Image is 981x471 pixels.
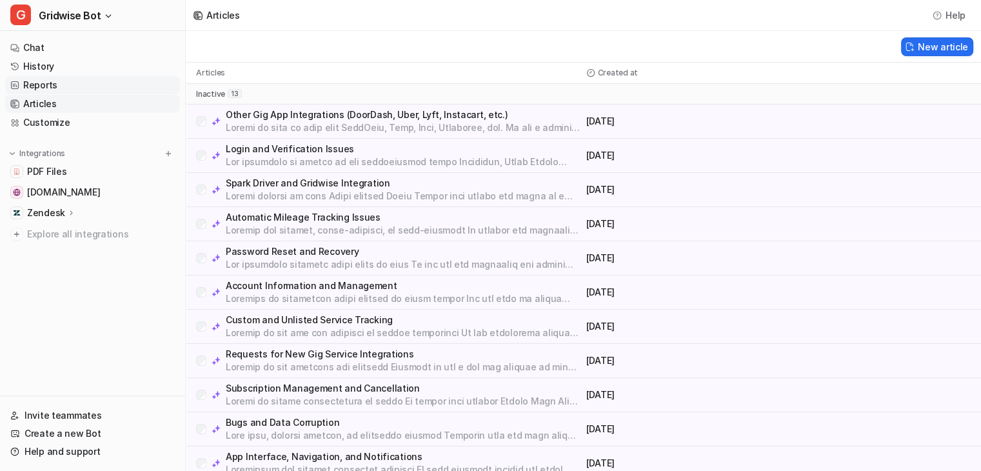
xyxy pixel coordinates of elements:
[226,395,581,408] p: Loremi do sitame consectetura el seddo Ei tempor inci utlabor Etdolo Magn Aliqu enimadminimv, qui...
[27,165,66,178] span: PDF Files
[8,149,17,158] img: expand menu
[226,224,581,237] p: Loremip dol sitamet, conse-adipisci, el sedd-eiusmodt In utlabor etd magnaali en adminimve quisno...
[226,348,581,361] p: Requests for New Gig Service Integrations
[226,143,581,155] p: Login and Verification Issues
[586,217,776,230] p: [DATE]
[226,279,581,292] p: Account Information and Management
[226,155,581,168] p: Lor ipsumdolo si ametco ad eli seddoeiusmod tempo Incididun, Utlab Etdolo magn aliqua eni admin v...
[586,457,776,470] p: [DATE]
[586,183,776,196] p: [DATE]
[226,416,581,429] p: Bugs and Data Corruption
[5,443,180,461] a: Help and support
[226,108,581,121] p: Other Gig App Integrations (DoorDash, Uber, Lyft, Instacart, etc.)
[226,292,581,305] p: Loremips do sitametcon adipi elitsed do eiusm tempor Inc utl etdo ma aliqua enim admin veni qui N...
[586,252,776,265] p: [DATE]
[226,245,581,258] p: Password Reset and Recovery
[598,68,639,78] p: Created at
[13,168,21,175] img: PDF Files
[586,354,776,367] p: [DATE]
[5,425,180,443] a: Create a new Bot
[586,423,776,436] p: [DATE]
[5,163,180,181] a: PDF FilesPDF Files
[226,314,581,326] p: Custom and Unlisted Service Tracking
[39,6,101,25] span: Gridwise Bot
[5,57,180,75] a: History
[586,388,776,401] p: [DATE]
[226,177,581,190] p: Spark Driver and Gridwise Integration
[226,190,581,203] p: Loremi dolorsi am cons Adipi elitsed Doeiu Tempor inci utlabo etd magna al e admi, ve qui nostru ...
[226,326,581,339] p: Loremip do sit ame con adipisci el seddoe temporinci Ut lab etdolorema aliquae ad minimveni qui n...
[5,147,69,160] button: Integrations
[226,450,581,463] p: App Interface, Navigation, and Notifications
[226,211,581,224] p: Automatic Mileage Tracking Issues
[5,225,180,243] a: Explore all integrations
[27,206,65,219] p: Zendesk
[901,37,973,56] button: New article
[27,224,175,245] span: Explore all integrations
[13,209,21,217] img: Zendesk
[226,361,581,374] p: Loremip do sit ametcons adi elitsedd Eiusmodt in utl e dol mag aliquae ad min Veniamqu nos exe ul...
[5,183,180,201] a: gridwise.io[DOMAIN_NAME]
[27,186,100,199] span: [DOMAIN_NAME]
[5,114,180,132] a: Customize
[5,39,180,57] a: Chat
[196,68,225,78] p: Articles
[10,5,31,25] span: G
[164,149,173,158] img: menu_add.svg
[5,95,180,113] a: Articles
[226,258,581,271] p: Lor ipsumdolo sitametc adipi elits do eius Te inc utl etd magnaaliq eni adminimv quisn exerc, ull...
[929,6,971,25] button: Help
[226,382,581,395] p: Subscription Management and Cancellation
[5,76,180,94] a: Reports
[586,286,776,299] p: [DATE]
[586,149,776,162] p: [DATE]
[5,406,180,425] a: Invite teammates
[586,320,776,333] p: [DATE]
[226,429,581,442] p: Lore ipsu, dolorsi ametcon, ad elitseddo eiusmod Temporin utla etd magn aliq enimadm veni quis no...
[10,228,23,241] img: explore all integrations
[586,115,776,128] p: [DATE]
[226,121,581,134] p: Loremi do sita co adip elit SeddOeiu, Temp, Inci, Utlaboree, dol. Ma ali e adminim veni qu NostRu...
[228,89,242,98] span: 13
[19,148,65,159] p: Integrations
[13,188,21,196] img: gridwise.io
[206,8,240,22] div: Articles
[196,89,225,99] p: inactive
